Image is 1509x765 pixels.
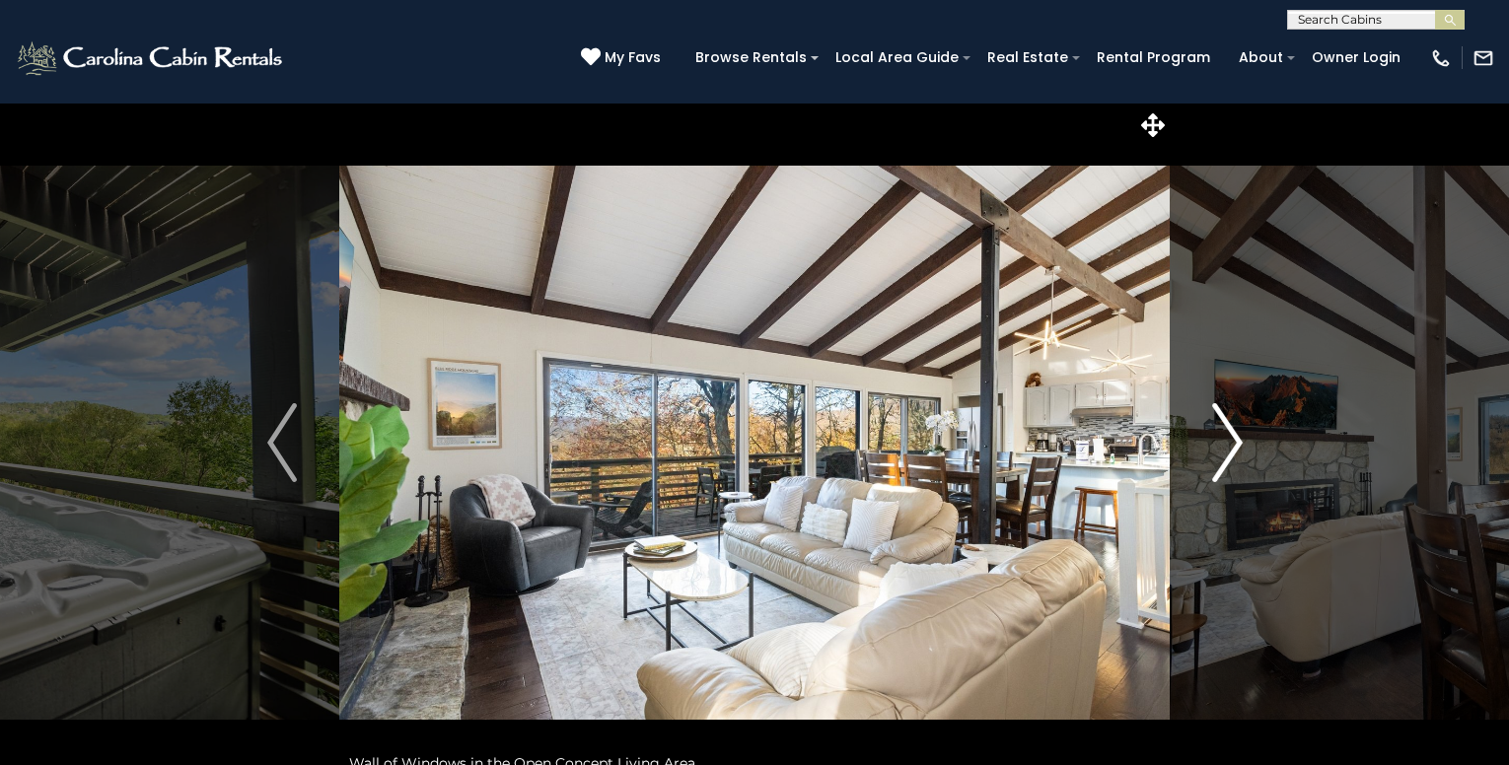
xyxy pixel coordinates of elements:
a: Owner Login [1302,42,1410,73]
img: arrow [267,403,297,482]
a: About [1229,42,1293,73]
a: Local Area Guide [826,42,969,73]
span: My Favs [605,47,661,68]
a: Browse Rentals [685,42,817,73]
img: White-1-2.png [15,38,288,78]
img: mail-regular-white.png [1473,47,1494,69]
a: Real Estate [977,42,1078,73]
a: Rental Program [1087,42,1220,73]
a: My Favs [581,47,666,69]
img: phone-regular-white.png [1430,47,1452,69]
img: arrow [1212,403,1242,482]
